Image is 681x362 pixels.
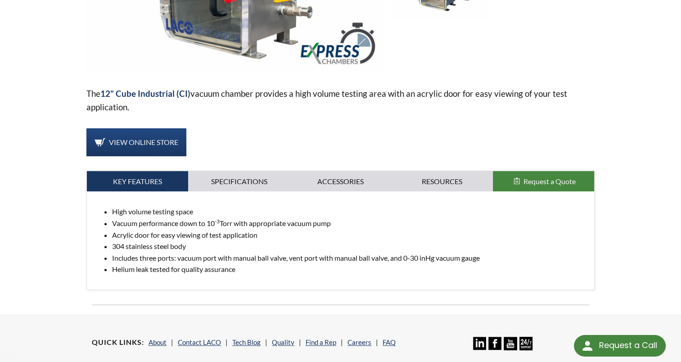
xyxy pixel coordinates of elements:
[493,171,594,192] button: Request a Quote
[87,171,188,192] a: Key Features
[290,171,391,192] a: Accessories
[112,263,587,275] li: Helium leak tested for quality assurance
[92,338,144,347] h4: Quick Links
[149,338,167,346] a: About
[112,206,587,217] li: High volume testing space
[86,128,186,156] a: View Online Store
[523,177,576,186] span: Request a Quote
[391,171,492,192] a: Resources
[100,88,190,99] strong: 12" Cube Industrial (CI)
[112,217,587,229] li: Vacuum performance down to 10 Torr with appropriate vacuum pump
[215,218,220,225] sup: -3
[306,338,336,346] a: Find a Rep
[383,338,396,346] a: FAQ
[580,339,595,353] img: round button
[112,252,587,264] li: Includes three ports: vacuum port with manual ball valve, vent port with manual ball valve, and 0...
[272,338,294,346] a: Quality
[188,171,289,192] a: Specifications
[109,138,178,146] span: View Online Store
[178,338,221,346] a: Contact LACO
[574,335,666,357] div: Request a Call
[519,344,532,352] a: 24/7 Support
[519,337,532,350] img: 24/7 Support Icon
[112,229,587,241] li: Acrylic door for easy viewing of test application
[347,338,371,346] a: Careers
[232,338,261,346] a: Tech Blog
[599,335,657,356] div: Request a Call
[86,87,595,114] p: The vacuum chamber provides a high volume testing area with an acrylic door for easy viewing of y...
[112,240,587,252] li: 304 stainless steel body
